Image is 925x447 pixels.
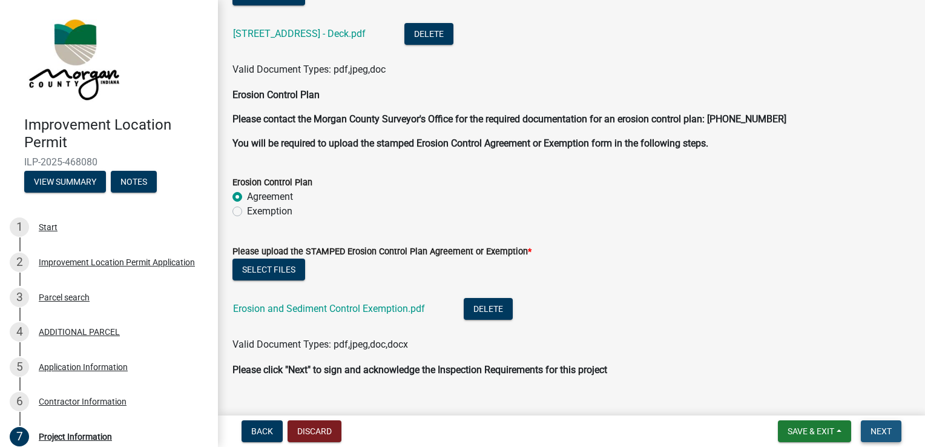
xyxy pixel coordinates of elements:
[404,23,453,45] button: Delete
[247,204,292,219] label: Exemption
[10,217,29,237] div: 1
[232,64,386,75] span: Valid Document Types: pdf,jpeg,doc
[242,420,283,442] button: Back
[39,432,112,441] div: Project Information
[24,116,208,151] h4: Improvement Location Permit
[233,28,366,39] a: [STREET_ADDRESS] - Deck.pdf
[39,293,90,302] div: Parcel search
[464,298,513,320] button: Delete
[464,304,513,316] wm-modal-confirm: Delete Document
[111,171,157,193] button: Notes
[871,426,892,436] span: Next
[24,171,106,193] button: View Summary
[232,179,312,187] label: Erosion Control Plan
[10,357,29,377] div: 5
[10,253,29,272] div: 2
[232,113,786,125] strong: Please contact the Morgan County Surveyor's Office for the required documentation for an erosion ...
[404,29,453,41] wm-modal-confirm: Delete Document
[39,328,120,336] div: ADDITIONAL PARCEL
[10,392,29,411] div: 6
[247,190,293,204] label: Agreement
[232,137,708,149] strong: You will be required to upload the stamped Erosion Control Agreement or Exemption form in the fol...
[39,223,58,231] div: Start
[24,156,194,168] span: ILP-2025-468080
[232,339,408,350] span: Valid Document Types: pdf,jpeg,doc,docx
[10,427,29,446] div: 7
[10,288,29,307] div: 3
[232,89,320,101] strong: Erosion Control Plan
[24,177,106,187] wm-modal-confirm: Summary
[251,426,273,436] span: Back
[788,426,834,436] span: Save & Exit
[10,322,29,342] div: 4
[39,363,128,371] div: Application Information
[39,258,195,267] div: Improvement Location Permit Application
[39,397,127,406] div: Contractor Information
[288,420,341,442] button: Discard
[778,420,851,442] button: Save & Exit
[233,303,425,314] a: Erosion and Sediment Control Exemption.pdf
[24,13,122,104] img: Morgan County, Indiana
[111,177,157,187] wm-modal-confirm: Notes
[232,259,305,280] button: Select files
[232,248,532,256] label: Please upload the STAMPED Erosion Control Plan Agreement or Exemption
[861,420,901,442] button: Next
[232,364,607,376] strong: Please click "Next" to sign and acknowledge the Inspection Requirements for this project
